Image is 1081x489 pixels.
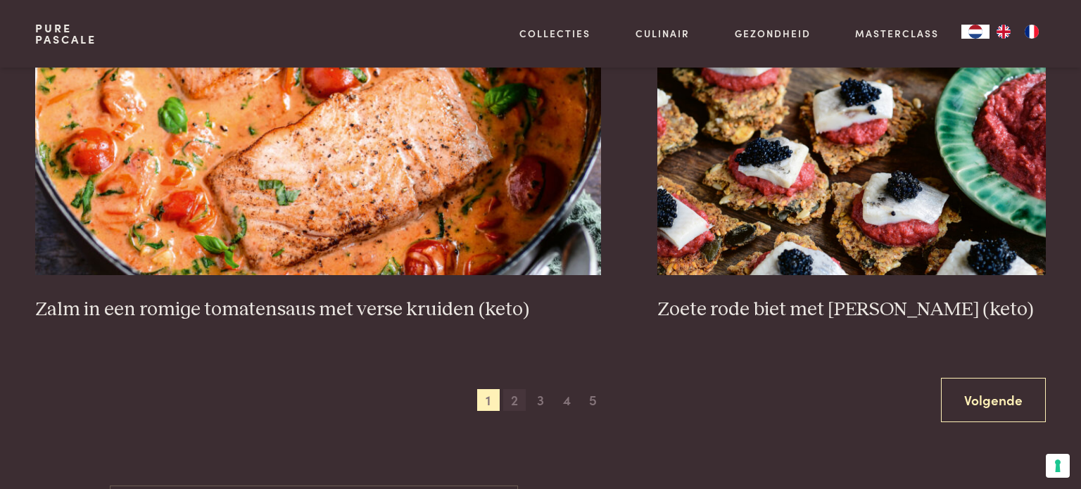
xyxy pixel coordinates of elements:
[1046,454,1070,478] button: Uw voorkeuren voor toestemming voor trackingtechnologieën
[961,25,1046,39] aside: Language selected: Nederlands
[519,26,590,41] a: Collecties
[35,298,602,322] h3: Zalm in een romige tomatensaus met verse kruiden (keto)
[735,26,811,41] a: Gezondheid
[555,389,578,412] span: 4
[636,26,690,41] a: Culinair
[990,25,1046,39] ul: Language list
[503,389,526,412] span: 2
[529,389,552,412] span: 3
[941,378,1046,422] a: Volgende
[1018,25,1046,39] a: FR
[855,26,939,41] a: Masterclass
[477,389,500,412] span: 1
[581,389,604,412] span: 5
[961,25,990,39] div: Language
[961,25,990,39] a: NL
[35,23,96,45] a: PurePascale
[990,25,1018,39] a: EN
[657,298,1046,322] h3: Zoete rode biet met [PERSON_NAME] (keto)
